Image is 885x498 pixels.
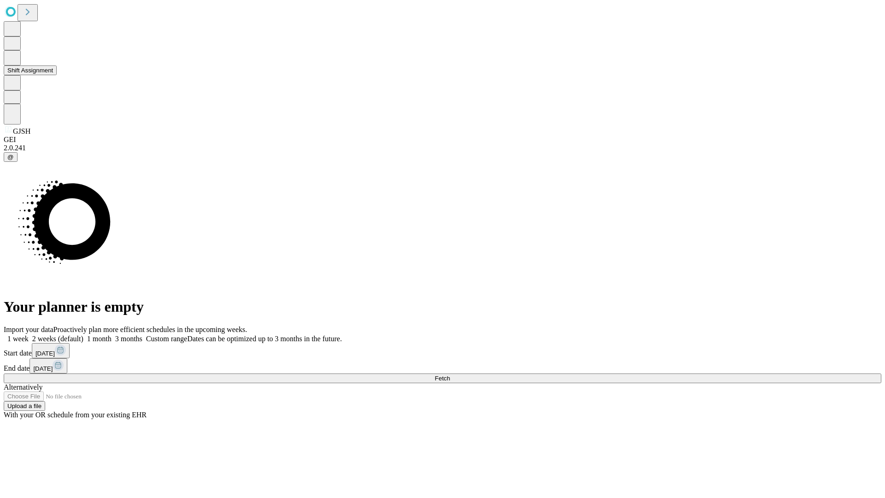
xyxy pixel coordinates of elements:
[4,136,881,144] div: GEI
[4,383,42,391] span: Alternatively
[435,375,450,382] span: Fetch
[4,343,881,358] div: Start date
[115,335,142,343] span: 3 months
[4,401,45,411] button: Upload a file
[7,335,29,343] span: 1 week
[4,152,18,162] button: @
[87,335,112,343] span: 1 month
[53,326,247,333] span: Proactively plan more efficient schedules in the upcoming weeks.
[32,343,70,358] button: [DATE]
[7,154,14,160] span: @
[4,373,881,383] button: Fetch
[4,298,881,315] h1: Your planner is empty
[4,326,53,333] span: Import your data
[4,144,881,152] div: 2.0.241
[4,358,881,373] div: End date
[33,365,53,372] span: [DATE]
[187,335,342,343] span: Dates can be optimized up to 3 months in the future.
[146,335,187,343] span: Custom range
[13,127,30,135] span: GJSH
[4,411,147,419] span: With your OR schedule from your existing EHR
[32,335,83,343] span: 2 weeks (default)
[29,358,67,373] button: [DATE]
[35,350,55,357] span: [DATE]
[4,65,57,75] button: Shift Assignment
